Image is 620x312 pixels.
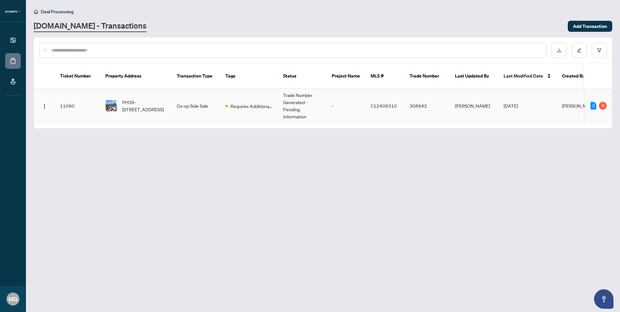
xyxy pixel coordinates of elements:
td: 308642 [404,89,450,123]
a: [DOMAIN_NAME] - Transactions [34,20,147,32]
button: filter [592,43,607,58]
span: Last Modified Date [504,72,543,79]
th: Tags [220,64,278,89]
img: logo [5,10,21,14]
span: [PERSON_NAME] [562,103,597,109]
button: Add Transaction [568,21,612,32]
button: download [552,43,566,58]
span: Requires Additional Docs [231,102,273,110]
th: Last Modified Date [498,64,557,89]
button: Open asap [594,289,614,309]
img: thumbnail-img [106,100,117,111]
td: 11060 [55,89,100,123]
th: Last Updated By [450,64,498,89]
img: Logo [42,104,47,109]
th: Property Address [100,64,172,89]
button: Logo [39,101,50,111]
span: filter [597,48,602,53]
th: Trade Number [404,64,450,89]
th: Ticket Number [55,64,100,89]
span: C12409310 [371,103,397,109]
button: edit [572,43,587,58]
span: PH39-[STREET_ADDRESS] [122,99,166,113]
div: 2 [590,102,596,110]
td: Trade Number Generated - Pending Information [278,89,327,123]
span: [DATE] [504,103,518,109]
th: Status [278,64,327,89]
td: [PERSON_NAME] [450,89,498,123]
span: home [34,9,38,14]
span: Deal Processing [41,9,74,15]
span: download [557,48,561,53]
th: Transaction Type [172,64,220,89]
td: Co-op Side Sale [172,89,220,123]
th: MLS # [365,64,404,89]
div: 6 [599,102,607,110]
span: edit [577,48,581,53]
span: Add Transaction [573,21,607,31]
th: Created By [557,64,596,89]
td: - [327,89,365,123]
th: Project Name [327,64,365,89]
span: MG [8,294,18,304]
